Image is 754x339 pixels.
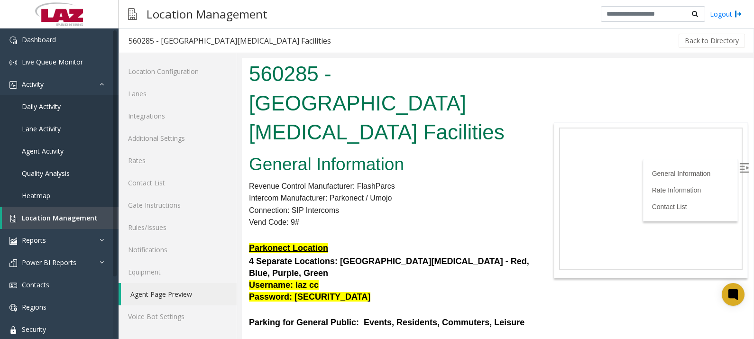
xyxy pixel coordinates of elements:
span: Agent Activity [22,147,64,156]
img: 'icon' [9,259,17,267]
a: Notifications [119,238,237,261]
a: Rates [119,149,237,172]
img: 'icon' [9,37,17,44]
a: Location Management [2,207,119,229]
img: Open/Close Sidebar Menu [497,105,507,115]
h3: Location Management [142,2,272,26]
img: logout [735,9,742,19]
img: 'icon' [9,282,17,289]
a: Rate Information [410,128,460,136]
span: Heatmap [22,191,50,200]
u: Parkonect Location [7,185,86,195]
p: Intercom Manufacturer: Parkonect / Umojo [7,134,291,147]
a: Additional Settings [119,127,237,149]
span: Revenue Control Manufacturer: FlashParcs [7,124,153,132]
span: Quality Analysis [22,169,70,178]
a: Equipment [119,261,237,283]
span: Activity [22,80,44,89]
h2: General Information [7,94,291,119]
b: Parking for General Public: Events, Residents, Commuters, Leisure [7,260,283,269]
span: Security [22,325,46,334]
a: Contact List [410,145,445,153]
span: Username: laz cc [7,222,77,232]
p: Vend Code: 9# [7,158,291,171]
a: Gate Instructions [119,194,237,216]
a: Integrations [119,105,237,127]
b: 4 Separate Locations: [GEOGRAPHIC_DATA][MEDICAL_DATA] - Red, Blue, Purple, Green [7,199,287,220]
div: 560285 - [GEOGRAPHIC_DATA][MEDICAL_DATA] Facilities [129,35,331,47]
span: Lane Activity [22,124,61,133]
span: Password: [SECURITY_DATA] [7,234,129,244]
span: Location Management [22,213,98,222]
img: pageIcon [128,2,137,26]
a: Logout [710,9,742,19]
span: Contacts [22,280,49,289]
a: Contact List [119,172,237,194]
img: 'icon' [9,215,17,222]
img: 'icon' [9,326,17,334]
a: Agent Page Preview [121,283,237,305]
img: 'icon' [9,81,17,89]
img: 'icon' [9,59,17,66]
p: Connection: SIP Intercoms [7,147,291,159]
button: Back to Directory [679,34,745,48]
span: Reports [22,236,46,245]
h1: 560285 - [GEOGRAPHIC_DATA][MEDICAL_DATA] Facilities [7,1,291,89]
a: Voice Bot Settings [119,305,237,328]
span: Daily Activity [22,102,61,111]
span: Dashboard [22,35,56,44]
span: Regions [22,302,46,312]
a: General Information [410,112,469,119]
a: Rules/Issues [119,216,237,238]
a: Lanes [119,82,237,105]
img: 'icon' [9,304,17,312]
img: 'icon' [9,237,17,245]
span: Power BI Reports [22,258,76,267]
span: Live Queue Monitor [22,57,83,66]
a: Location Configuration [119,60,237,82]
